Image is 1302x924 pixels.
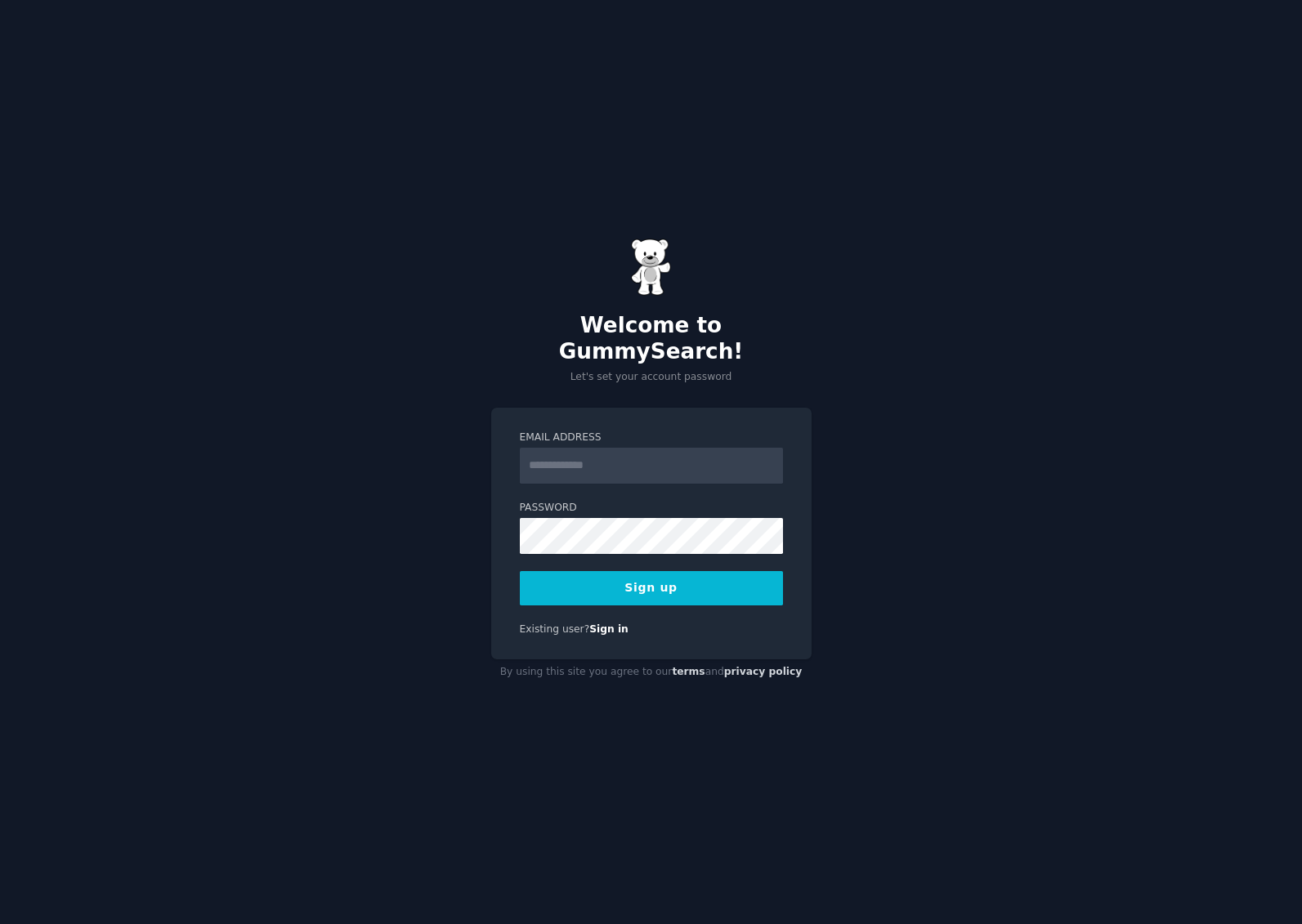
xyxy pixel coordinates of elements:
a: Sign in [589,623,629,635]
p: Let's set your account password [491,370,812,385]
h2: Welcome to GummySearch! [491,313,812,364]
label: Password [520,501,783,516]
a: privacy policy [724,666,803,677]
div: By using this site you agree to our and [491,659,812,685]
a: terms [672,666,705,677]
button: Sign up [520,571,783,605]
img: Gummy Bear [631,239,672,296]
label: Email Address [520,431,783,445]
span: Existing user? [520,623,590,635]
